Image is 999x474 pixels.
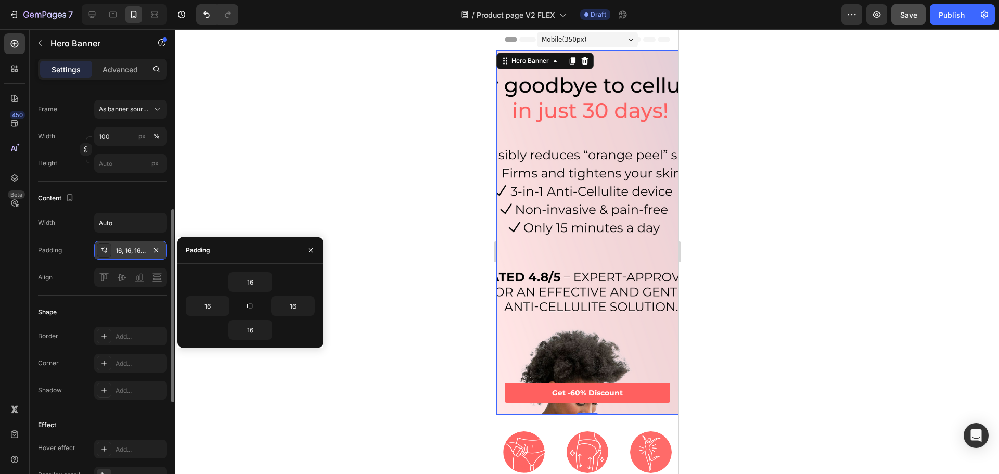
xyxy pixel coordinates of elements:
[94,127,167,146] input: px%
[939,9,965,20] div: Publish
[38,386,62,395] div: Shadow
[10,111,25,119] div: 450
[964,423,989,448] div: Open Intercom Messenger
[496,29,678,474] iframe: Design area
[186,246,210,255] div: Padding
[38,443,75,453] div: Hover effect
[38,420,56,430] div: Effect
[229,321,272,339] input: Auto
[136,130,148,143] button: %
[116,332,164,341] div: Add...
[196,4,238,25] div: Undo/Redo
[116,246,146,255] div: 16, 16, 16, 16
[150,130,163,143] button: px
[38,105,57,114] label: Frame
[591,10,606,19] span: Draft
[8,190,25,199] div: Beta
[477,9,555,20] span: Product page V2 FLEX
[900,10,917,19] span: Save
[38,246,62,255] div: Padding
[116,445,164,454] div: Add...
[38,273,53,282] div: Align
[38,159,57,168] label: Height
[4,4,78,25] button: 7
[52,64,81,75] p: Settings
[272,297,314,315] input: Auto
[891,4,926,25] button: Save
[50,37,139,49] p: Hero Banner
[38,331,58,341] div: Border
[38,132,55,141] label: Width
[68,8,73,21] p: 7
[186,297,229,315] input: Auto
[94,100,167,119] button: As banner source
[116,359,164,368] div: Add...
[95,213,166,232] input: Auto
[103,64,138,75] p: Advanced
[930,4,974,25] button: Publish
[38,191,76,206] div: Content
[151,159,159,167] span: px
[138,132,146,141] div: px
[472,9,475,20] span: /
[38,308,57,317] div: Shape
[116,386,164,395] div: Add...
[153,132,160,141] div: %
[38,218,55,227] div: Width
[99,105,150,114] span: As banner source
[94,154,167,173] input: px
[229,273,272,291] input: Auto
[38,358,59,368] div: Corner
